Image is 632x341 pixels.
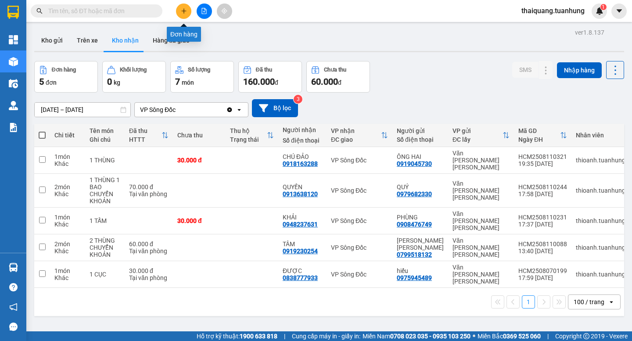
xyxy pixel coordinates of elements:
[557,62,602,78] button: Nhập hàng
[105,30,146,51] button: Kho nhận
[518,183,567,190] div: HCM2508110244
[52,67,76,73] div: Đơn hàng
[503,333,541,340] strong: 0369 525 060
[221,8,227,14] span: aim
[522,295,535,309] button: 1
[397,267,444,274] div: hiếu
[129,183,169,190] div: 70.000 đ
[230,136,267,143] div: Trạng thái
[514,5,592,16] span: thaiquang.tuanhung
[576,244,625,251] div: thioanh.tuanhung
[283,137,322,144] div: Số điện thoại
[9,35,18,44] img: dashboard-icon
[397,153,444,160] div: ÔNG HAI
[327,124,392,147] th: Toggle SortBy
[34,30,70,51] button: Kho gửi
[576,217,625,224] div: thioanh.tuanhung
[478,331,541,341] span: Miền Bắc
[54,240,81,248] div: 2 món
[54,183,81,190] div: 2 món
[397,251,432,258] div: 0799518132
[452,237,510,258] div: Văn [PERSON_NAME] [PERSON_NAME]
[240,333,277,340] strong: 1900 633 818
[129,190,169,197] div: Tại văn phòng
[9,263,18,272] img: warehouse-icon
[283,274,318,281] div: 0838777933
[283,183,322,190] div: QUYỀN
[90,244,120,258] div: CHUYỂN KHOẢN
[188,67,210,73] div: Số lượng
[129,240,169,248] div: 60.000 đ
[217,4,232,19] button: aim
[397,127,444,134] div: Người gửi
[182,79,194,86] span: món
[9,79,18,88] img: warehouse-icon
[518,274,567,281] div: 17:59 [DATE]
[518,248,567,255] div: 13:40 [DATE]
[390,333,470,340] strong: 0708 023 035 - 0935 103 250
[397,274,432,281] div: 0975945489
[518,240,567,248] div: HCM2508110088
[9,57,18,66] img: warehouse-icon
[512,62,539,78] button: SMS
[48,6,152,16] input: Tìm tên, số ĐT hoặc mã đơn
[9,323,18,331] span: message
[518,160,567,167] div: 19:35 [DATE]
[54,248,81,255] div: Khác
[90,237,120,244] div: 2 THÙNG
[102,61,166,93] button: Khối lượng0kg
[518,136,560,143] div: Ngày ĐH
[46,79,57,86] span: đơn
[611,4,627,19] button: caret-down
[518,153,567,160] div: HCM2508110321
[283,190,318,197] div: 0913638120
[230,127,267,134] div: Thu hộ
[452,127,503,134] div: VP gửi
[331,271,388,278] div: VP Sông Đốc
[197,4,212,19] button: file-add
[54,153,81,160] div: 1 món
[283,240,322,248] div: TÂM
[331,217,388,224] div: VP Sông Đốc
[576,271,625,278] div: thioanh.tuanhung
[236,106,243,113] svg: open
[90,217,120,224] div: 1 TẤM
[448,124,514,147] th: Toggle SortBy
[331,244,388,251] div: VP Sông Đốc
[311,76,338,87] span: 60.000
[170,61,234,93] button: Số lượng7món
[129,274,169,281] div: Tại văn phòng
[129,248,169,255] div: Tại văn phòng
[9,283,18,291] span: question-circle
[90,127,120,134] div: Tên món
[226,106,233,113] svg: Clear value
[608,298,615,305] svg: open
[574,298,604,306] div: 100 / trang
[283,214,322,221] div: KHẢI
[452,264,510,285] div: Văn [PERSON_NAME] [PERSON_NAME]
[9,123,18,132] img: solution-icon
[107,76,112,87] span: 0
[7,6,19,19] img: logo-vxr
[397,214,444,221] div: PHÙNG
[177,217,221,224] div: 30.000 đ
[615,7,623,15] span: caret-down
[238,61,302,93] button: Đã thu160.000đ
[120,67,147,73] div: Khối lượng
[294,95,302,104] sup: 3
[547,331,549,341] span: |
[452,210,510,231] div: Văn [PERSON_NAME] [PERSON_NAME]
[54,160,81,167] div: Khác
[114,79,120,86] span: kg
[70,30,105,51] button: Trên xe
[243,76,275,87] span: 160.000
[292,331,360,341] span: Cung cấp máy in - giấy in:
[90,190,120,205] div: CHUYỂN KHOẢN
[197,331,277,341] span: Hỗ trợ kỹ thuật:
[331,136,381,143] div: ĐC giao
[90,176,120,190] div: 1 THÙNG 1 BAO
[90,157,120,164] div: 1 THÙNG
[54,274,81,281] div: Khác
[201,8,207,14] span: file-add
[452,136,503,143] div: ĐC lấy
